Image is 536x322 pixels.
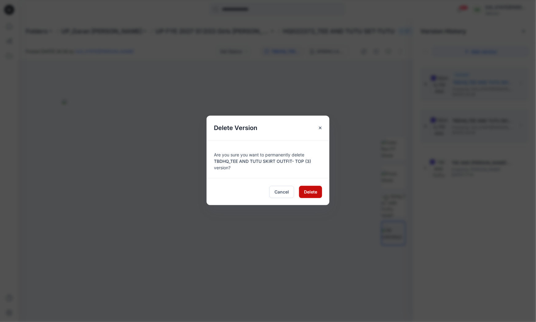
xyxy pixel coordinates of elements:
[207,116,265,140] h5: Delete Version
[304,189,317,195] span: Delete
[214,159,311,164] span: TBDHQ_TEE AND TUTU SKIRT OUTFIT- TOP (3)
[274,189,289,195] span: Cancel
[299,186,322,198] button: Delete
[214,148,322,171] div: Are you sure you want to permanently delete version?
[315,122,326,133] button: Close
[269,186,294,198] button: Cancel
